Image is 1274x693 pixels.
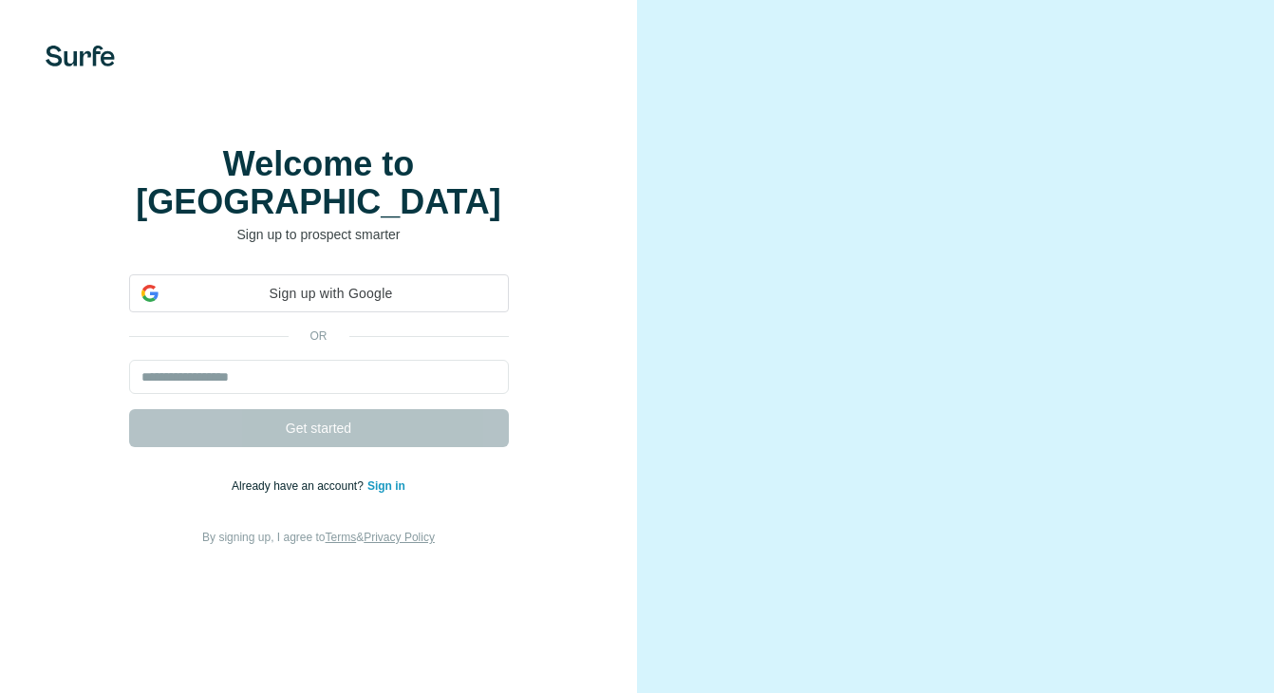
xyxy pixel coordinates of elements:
p: or [289,328,349,345]
a: Sign in [367,479,405,493]
img: Surfe's logo [46,46,115,66]
a: Terms [326,531,357,544]
h1: Welcome to [GEOGRAPHIC_DATA] [129,145,509,221]
span: Sign up with Google [166,284,496,304]
p: Sign up to prospect smarter [129,225,509,244]
div: Sign up with Google [129,274,509,312]
span: By signing up, I agree to & [202,531,435,544]
a: Privacy Policy [364,531,435,544]
span: Already have an account? [232,479,367,493]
